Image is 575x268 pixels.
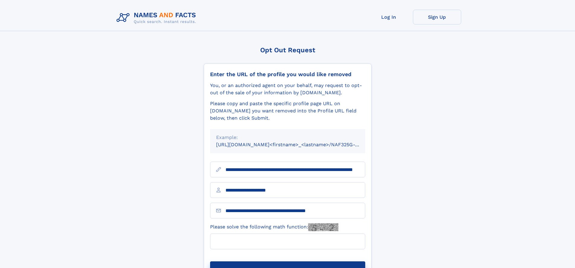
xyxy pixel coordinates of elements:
div: Please copy and paste the specific profile page URL on [DOMAIN_NAME] you want removed into the Pr... [210,100,365,122]
label: Please solve the following math function: [210,223,338,231]
small: [URL][DOMAIN_NAME]<firstname>_<lastname>/NAF325G-xxxxxxxx [216,142,377,147]
div: You, or an authorized agent on your behalf, may request to opt-out of the sale of your informatio... [210,82,365,96]
div: Example: [216,134,359,141]
div: Enter the URL of the profile you would like removed [210,71,365,78]
a: Sign Up [413,10,461,24]
a: Log In [365,10,413,24]
div: Opt Out Request [204,46,372,54]
img: Logo Names and Facts [114,10,201,26]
